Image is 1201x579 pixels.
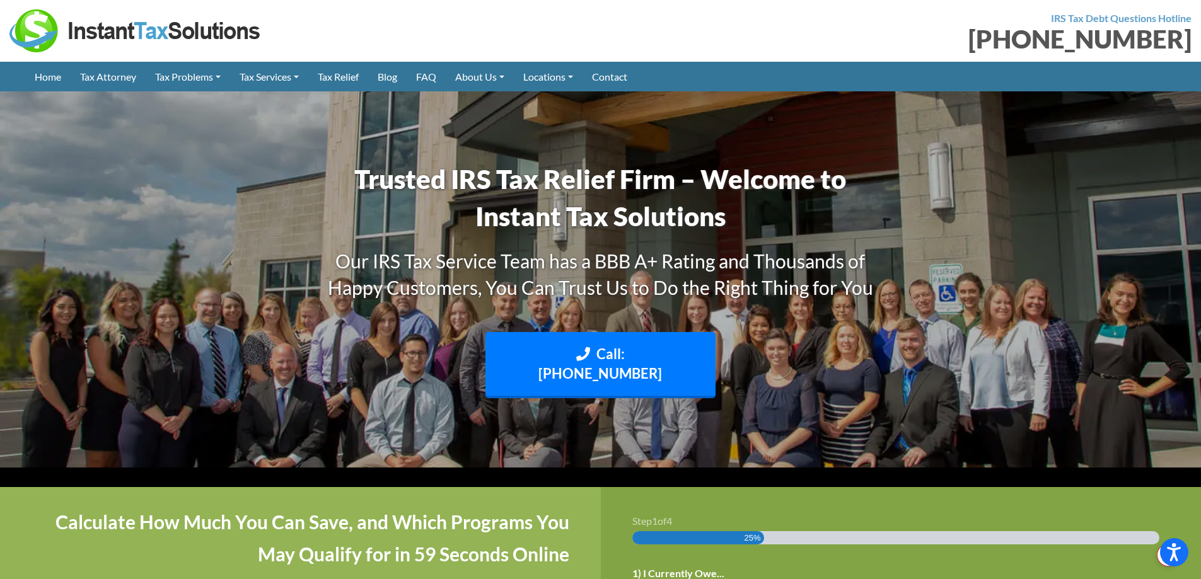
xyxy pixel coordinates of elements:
a: Home [25,62,71,91]
a: Tax Relief [308,62,368,91]
a: Locations [514,62,583,91]
a: Contact [583,62,637,91]
h3: Step of [632,516,1170,526]
h4: Calculate How Much You Can Save, and Which Programs You May Qualify for in 59 Seconds Online [32,506,569,570]
a: FAQ [407,62,446,91]
a: Tax Problems [146,62,230,91]
a: Call: [PHONE_NUMBER] [485,332,716,399]
a: Blog [368,62,407,91]
h1: Trusted IRS Tax Relief Firm – Welcome to Instant Tax Solutions [311,161,891,235]
span: 1 [652,515,658,527]
a: Instant Tax Solutions Logo [9,23,262,35]
span: 4 [666,515,672,527]
a: Tax Services [230,62,308,91]
img: Instant Tax Solutions Logo [9,9,262,52]
div: [PHONE_NUMBER] [610,26,1192,52]
a: About Us [446,62,514,91]
span: 25% [745,531,761,544]
strong: IRS Tax Debt Questions Hotline [1051,12,1192,24]
h3: Our IRS Tax Service Team has a BBB A+ Rating and Thousands of Happy Customers, You Can Trust Us t... [311,248,891,301]
a: Tax Attorney [71,62,146,91]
